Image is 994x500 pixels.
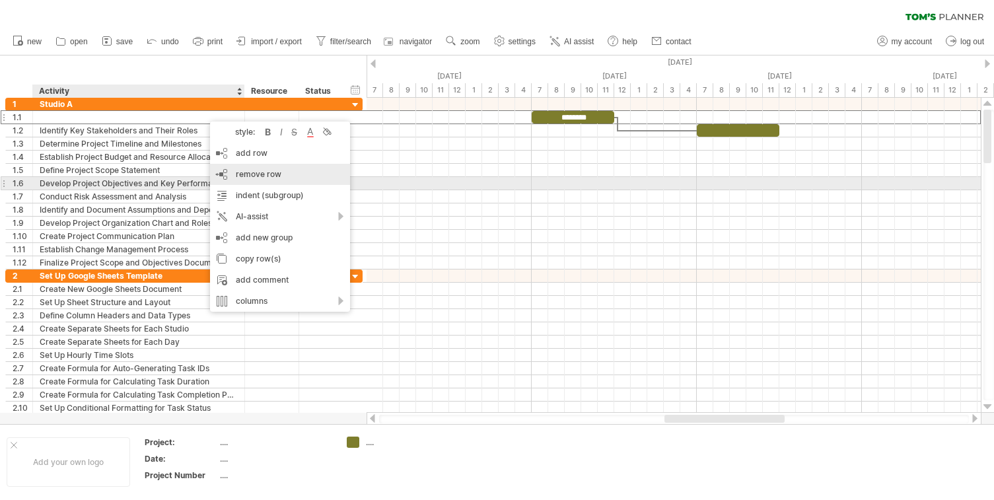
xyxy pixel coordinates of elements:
div: 11 [763,83,779,97]
div: 2 [482,83,499,97]
div: 8 [878,83,895,97]
div: Define Column Headers and Data Types [40,309,238,322]
div: 1 [796,83,812,97]
div: Add your own logo [7,437,130,487]
div: 2 [812,83,829,97]
a: my account [874,33,936,50]
span: filter/search [330,37,371,46]
span: save [116,37,133,46]
div: 1.3 [13,137,32,150]
div: Develop Project Objectives and Key Performance Indicators [40,177,238,190]
div: 1.5 [13,164,32,176]
div: 1 [13,98,32,110]
div: 9 [895,83,911,97]
div: Set Up Hourly Time Slots [40,349,238,361]
a: import / export [233,33,306,50]
div: 12 [944,83,961,97]
div: Set Up Google Sheets Template [40,269,238,282]
div: copy row(s) [210,248,350,269]
div: 10 [911,83,928,97]
div: 7 [367,83,383,97]
div: AI-assist [210,206,350,227]
div: Create Project Communication Plan [40,230,238,242]
a: open [52,33,92,50]
div: Create Formula for Calculating Task Duration [40,375,238,388]
div: 9 [730,83,746,97]
div: Conduct Risk Assessment and Analysis [40,190,238,203]
span: import / export [251,37,302,46]
div: 2 [977,83,994,97]
div: 2.8 [13,375,32,388]
div: style: [215,127,262,137]
span: print [207,37,223,46]
div: 2.3 [13,309,32,322]
div: 4 [515,83,532,97]
div: 1.8 [13,203,32,216]
span: undo [161,37,179,46]
span: AI assist [564,37,594,46]
a: log out [942,33,988,50]
div: Determine Project Timeline and Milestones [40,137,238,150]
a: print [190,33,227,50]
div: 1 [961,83,977,97]
div: .... [366,437,438,448]
div: 7 [697,83,713,97]
span: help [622,37,637,46]
div: Activity [39,85,237,98]
div: Create New Google Sheets Document [40,283,238,295]
div: Create Separate Sheets for Each Day [40,336,238,348]
div: 2 [13,269,32,282]
div: columns [210,291,350,312]
div: .... [220,437,331,448]
div: 7 [532,83,548,97]
a: zoom [443,33,483,50]
div: Wednesday, 17 September 2025 [532,69,697,83]
div: 9 [565,83,581,97]
div: 8 [548,83,565,97]
span: open [70,37,88,46]
span: settings [509,37,536,46]
span: remove row [236,169,281,179]
div: 2.1 [13,283,32,295]
a: contact [648,33,695,50]
div: add new group [210,227,350,248]
div: Status [305,85,334,98]
div: Create Formula for Auto-Generating Task IDs [40,362,238,375]
div: 1.12 [13,256,32,269]
div: Finalize Project Scope and Objectives Document [40,256,238,269]
div: Establish Project Budget and Resource Allocation [40,151,238,163]
div: Identify Key Stakeholders and Their Roles [40,124,238,137]
div: .... [220,453,331,464]
div: 11 [928,83,944,97]
div: 3 [829,83,845,97]
div: Create Separate Sheets for Each Studio [40,322,238,335]
div: 1 [466,83,482,97]
div: Tuesday, 16 September 2025 [367,69,532,83]
div: Establish Change Management Process [40,243,238,256]
div: Set Up Sheet Structure and Layout [40,296,238,308]
div: 3 [499,83,515,97]
div: 2.2 [13,296,32,308]
div: 1.2 [13,124,32,137]
div: 1 [631,83,647,97]
a: undo [143,33,183,50]
div: Create Formula for Calculating Task Completion Percentage [40,388,238,401]
div: 2.4 [13,322,32,335]
div: Studio A [40,98,238,110]
div: 1.1 [13,111,32,124]
div: 2 [647,83,664,97]
div: 8 [713,83,730,97]
a: AI assist [546,33,598,50]
span: zoom [460,37,479,46]
div: 4 [680,83,697,97]
span: log out [960,37,984,46]
div: Thursday, 18 September 2025 [697,69,862,83]
a: save [98,33,137,50]
div: Define Project Scope Statement [40,164,238,176]
div: .... [220,470,331,481]
div: 12 [614,83,631,97]
div: 12 [779,83,796,97]
div: 2.6 [13,349,32,361]
div: 4 [845,83,862,97]
div: 2.9 [13,388,32,401]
